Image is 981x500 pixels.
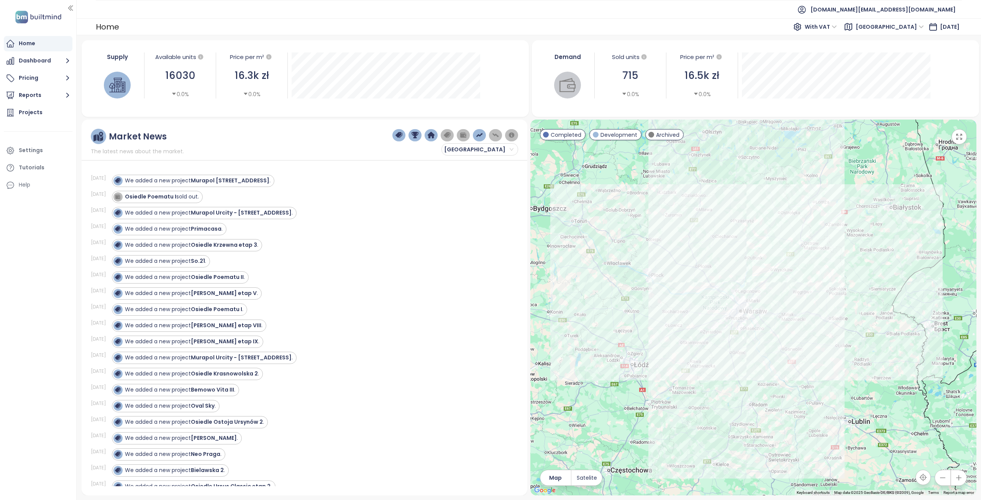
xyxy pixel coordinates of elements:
[125,386,235,394] div: We added a new project .
[115,355,120,360] img: icon
[4,177,72,193] div: Help
[810,0,956,19] span: [DOMAIN_NAME][EMAIL_ADDRESS][DOMAIN_NAME]
[693,91,699,97] span: caret-down
[943,490,974,495] a: Report a map error
[4,53,72,69] button: Dashboard
[115,403,120,408] img: icon
[191,177,269,184] strong: Murapol [STREET_ADDRESS]
[125,225,223,233] div: We added a new project .
[115,194,120,199] img: icon
[91,320,110,326] div: [DATE]
[19,39,35,48] div: Home
[243,91,248,97] span: caret-down
[115,387,120,392] img: icon
[656,131,679,139] span: Archived
[91,255,110,262] div: [DATE]
[115,258,120,264] img: icon
[91,352,110,359] div: [DATE]
[125,482,272,490] div: We added a new project .
[191,386,234,393] strong: Bemowo Vita III
[125,434,238,442] div: We added a new project .
[19,163,44,172] div: Tutorials
[243,90,261,98] div: 0.0%
[191,289,257,297] strong: [PERSON_NAME] etap V
[191,354,292,361] strong: Murapol Urcity - [STREET_ADDRESS]
[125,370,259,378] div: We added a new project .
[928,490,939,495] a: Terms (opens in new tab)
[19,180,30,190] div: Help
[191,257,205,265] strong: So.21
[91,416,110,423] div: [DATE]
[91,336,110,343] div: [DATE]
[4,105,72,120] a: Projects
[96,20,119,34] div: Home
[19,108,43,117] div: Projects
[600,131,637,139] span: Development
[125,193,199,201] div: sold out.
[191,273,244,281] strong: Osiedle Poematu II
[125,241,258,249] div: We added a new project .
[91,223,110,230] div: [DATE]
[115,435,120,441] img: icon
[622,91,627,97] span: caret-down
[797,490,830,495] button: Keyboard shortcuts
[191,482,271,490] strong: Osiedle Ursus Classic etap 2
[4,88,72,103] button: Reports
[191,321,261,329] strong: [PERSON_NAME] etap VIII
[508,132,515,139] img: information-circle.png
[551,131,581,139] span: Completed
[476,132,483,139] img: price-increases.png
[191,402,215,410] strong: Oval Sky
[125,450,221,458] div: We added a new project .
[125,177,271,185] div: We added a new project .
[95,52,141,61] div: Supply
[125,354,293,362] div: We added a new project .
[148,68,212,84] div: 16030
[91,384,110,391] div: [DATE]
[91,400,110,407] div: [DATE]
[599,68,662,84] div: 715
[171,91,177,97] span: caret-down
[125,338,259,346] div: We added a new project .
[444,144,513,155] span: Warszawa
[125,321,262,330] div: We added a new project .
[191,418,263,426] strong: Osiedle Ostoja Ursynów 2
[115,323,120,328] img: icon
[191,434,237,442] strong: [PERSON_NAME]
[540,470,571,485] button: Map
[91,480,110,487] div: [DATE]
[834,490,924,495] span: Map data ©2025 GeoBasis-DE/BKG (©2009), Google
[91,239,110,246] div: [DATE]
[91,464,110,471] div: [DATE]
[395,132,402,139] img: price-tag-dark-blue.png
[91,448,110,455] div: [DATE]
[599,52,662,62] div: Sold units
[115,226,120,231] img: icon
[125,209,293,217] div: We added a new project .
[115,242,120,248] img: icon
[444,132,451,139] img: price-tag-grey.png
[191,225,221,233] strong: Primacasa
[622,90,639,98] div: 0.0%
[670,52,734,62] div: Price per m²
[125,402,216,410] div: We added a new project .
[109,132,167,141] div: Market News
[115,451,120,457] img: icon
[125,257,206,265] div: We added a new project .
[115,307,120,312] img: icon
[545,52,591,61] div: Demand
[125,289,258,297] div: We added a new project .
[115,178,120,183] img: icon
[856,21,924,33] span: Warszawa
[91,287,110,294] div: [DATE]
[940,23,960,31] span: [DATE]
[191,466,224,474] strong: Bielawska 2
[693,90,711,98] div: 0.0%
[13,9,64,25] img: logo
[91,432,110,439] div: [DATE]
[115,371,120,376] img: icon
[115,339,120,344] img: icon
[191,305,242,313] strong: Osiedle Poematu I
[115,274,120,280] img: icon
[125,466,225,474] div: We added a new project .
